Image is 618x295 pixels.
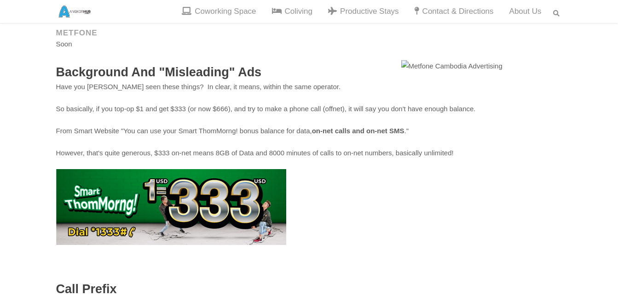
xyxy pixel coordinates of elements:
[56,64,562,81] h2: Background and "misleading" ads
[56,169,286,245] img: Smart Cmabodia Advertising
[56,125,562,137] p: From Smart Website "You can use your Smart ThomMorng! bonus balance for data, ."
[56,38,562,50] p: Soon
[195,7,256,16] span: Coworking Space
[56,103,562,115] p: So basically, if you top-op $1 and get $333 (or now $666), and try to make a phone call (offnet),...
[509,7,542,16] span: About us
[340,7,399,16] span: Productive Stays
[56,28,562,38] h3: METFONE
[312,127,404,135] strong: on-net calls and on-net SMS
[401,60,562,72] img: Metfone Cambodia Advertising
[56,81,562,93] p: Have you [PERSON_NAME] seen these things? In clear, it means, within the same operator.
[422,7,494,16] span: Contact & Directions
[56,147,562,159] p: However, that's quite generous, $333 on-net means 8GB of Data and 8000 minutes of calls to on-net...
[285,7,312,16] span: Coliving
